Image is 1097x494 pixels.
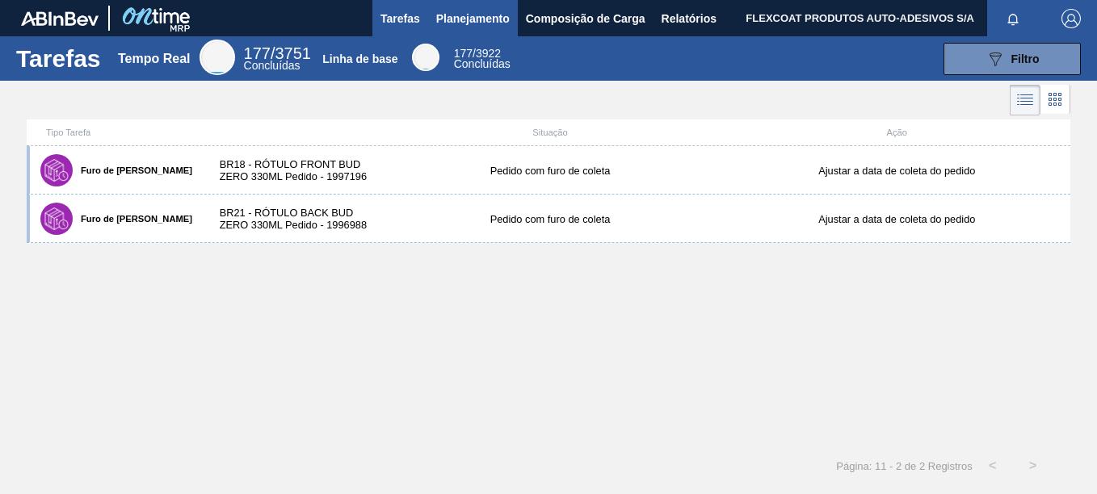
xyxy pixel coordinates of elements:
div: Real Time [200,40,235,75]
div: Tempo Real [118,52,191,66]
div: Pedido com furo de coleta [376,213,723,225]
span: 177 [454,47,473,60]
h1: Tarefas [16,49,101,68]
div: Ajustar a data de coleta do pedido [724,165,1070,177]
span: / [244,44,311,62]
font: 3922 [476,47,501,60]
span: Concluídas [244,59,301,72]
div: Real Time [244,47,311,71]
button: > [1013,446,1053,486]
span: / [454,47,501,60]
img: TNhmsLtSVTkK8tSr43FrP2fwEKptu5GPRR3wAAAABJRU5ErkJggg== [21,11,99,26]
button: < [973,446,1013,486]
img: Logout [1061,9,1081,28]
label: Furo de [PERSON_NAME] [73,165,192,175]
span: Composição de Carga [526,9,645,28]
div: Visão em Lista [1010,85,1040,115]
span: Página: 1 [836,460,881,472]
font: 3751 [275,44,311,62]
div: Linha de base [322,52,397,65]
div: Ajustar a data de coleta do pedido [724,213,1070,225]
button: Notificações [987,7,1039,30]
span: 177 [244,44,271,62]
div: Base Line [454,48,511,69]
div: BR18 - RÓTULO FRONT BUD ZERO 330ML Pedido - 1997196 [204,158,377,182]
div: Situação [376,128,723,137]
span: Concluídas [454,57,511,70]
span: 1 - 2 de 2 Registros [881,460,972,472]
label: Furo de [PERSON_NAME] [73,214,192,224]
span: Filtro [1011,52,1040,65]
div: Pedido com furo de coleta [376,165,723,177]
div: Ação [724,128,1070,137]
div: Visão em Cards [1040,85,1070,115]
div: Tipo Tarefa [30,128,204,137]
button: Filtro [944,43,1081,75]
span: Tarefas [380,9,420,28]
span: Planejamento [436,9,510,28]
div: BR21 - RÓTULO BACK BUD ZERO 330ML Pedido - 1996988 [204,207,377,231]
span: Relatórios [662,9,717,28]
div: Base Line [412,44,439,71]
